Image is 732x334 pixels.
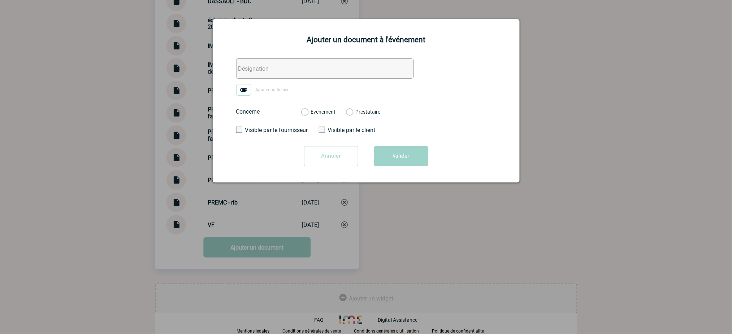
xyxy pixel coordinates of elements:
label: Prestataire [346,109,353,115]
label: Visible par le client [319,127,386,133]
span: Ajouter un fichier [256,88,289,93]
h2: Ajouter un document à l'événement [222,35,511,44]
input: Désignation [236,58,414,79]
button: Valider [374,146,428,166]
label: Evénement [301,109,308,115]
input: Annuler [304,146,358,166]
label: Visible par le fournisseur [236,127,303,133]
label: Concerne [236,108,294,115]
